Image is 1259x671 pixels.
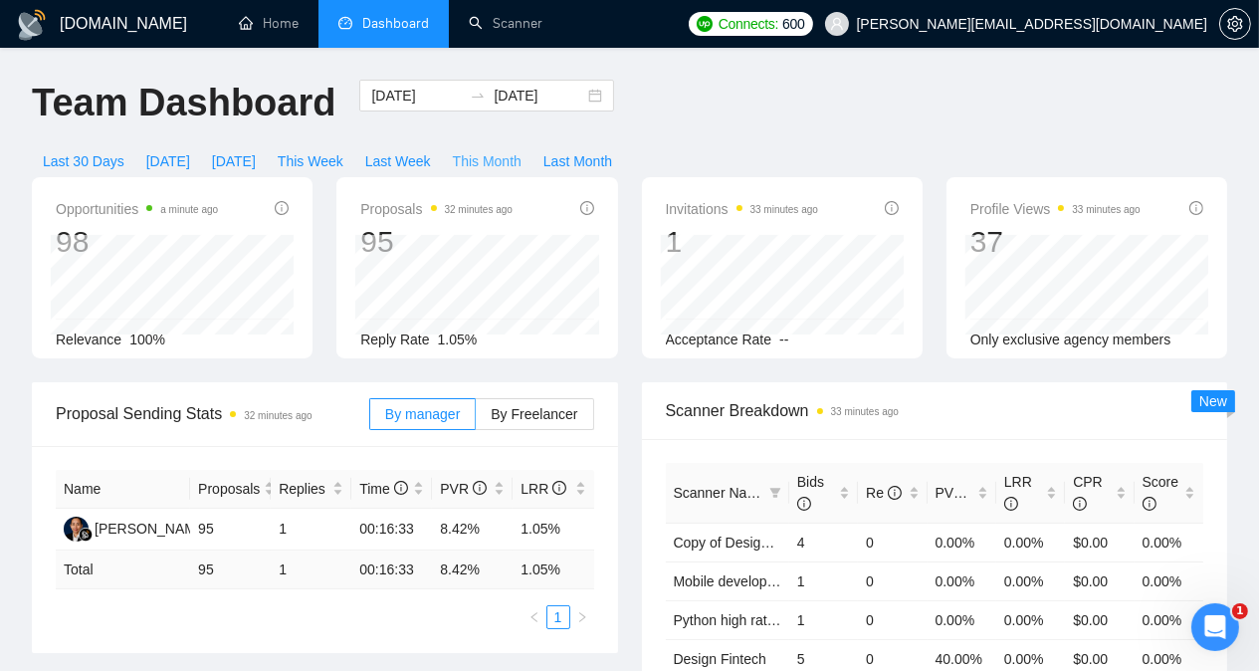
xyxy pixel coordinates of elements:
[1072,204,1140,215] time: 33 minutes ago
[797,497,811,511] span: info-circle
[797,474,824,512] span: Bids
[1004,497,1018,511] span: info-circle
[970,197,1141,221] span: Profile Views
[513,551,593,589] td: 1.05 %
[1065,561,1134,600] td: $0.00
[385,406,460,422] span: By manager
[888,486,902,500] span: info-circle
[190,470,271,509] th: Proposals
[996,523,1065,561] td: 0.00%
[79,528,93,542] img: gigradar-bm.png
[547,606,569,628] a: 1
[666,223,818,261] div: 1
[970,223,1141,261] div: 37
[190,551,271,589] td: 95
[32,145,135,177] button: Last 30 Days
[275,201,289,215] span: info-circle
[996,600,1065,639] td: 0.00%
[190,509,271,551] td: 95
[360,332,429,347] span: Reply Rate
[438,332,478,347] span: 1.05%
[212,150,256,172] span: [DATE]
[360,223,513,261] div: 95
[674,612,782,628] a: Python high rates
[967,486,981,500] span: info-circle
[1135,600,1203,639] td: 0.00%
[1219,8,1251,40] button: setting
[779,332,788,347] span: --
[360,197,513,221] span: Proposals
[362,15,429,32] span: Dashboard
[1189,201,1203,215] span: info-circle
[521,481,566,497] span: LRR
[453,150,522,172] span: This Month
[470,88,486,104] span: swap-right
[674,485,766,501] span: Scanner Name
[201,145,267,177] button: [DATE]
[666,332,772,347] span: Acceptance Rate
[765,478,785,508] span: filter
[440,481,487,497] span: PVR
[239,15,299,32] a: homeHome
[64,517,89,542] img: AD
[1135,561,1203,600] td: 0.00%
[858,600,927,639] td: 0
[365,150,431,172] span: Last Week
[789,561,858,600] td: 1
[543,150,612,172] span: Last Month
[885,201,899,215] span: info-circle
[244,410,312,421] time: 32 minutes ago
[576,611,588,623] span: right
[16,9,48,41] img: logo
[394,481,408,495] span: info-circle
[928,523,996,561] td: 0.00%
[267,145,354,177] button: This Week
[351,509,432,551] td: 00:16:33
[1143,474,1179,512] span: Score
[666,398,1204,423] span: Scanner Breakdown
[866,485,902,501] span: Re
[371,85,462,107] input: Start date
[470,88,486,104] span: to
[56,470,190,509] th: Name
[1199,393,1227,409] span: New
[928,600,996,639] td: 0.00%
[1135,523,1203,561] td: 0.00%
[528,611,540,623] span: left
[64,520,209,536] a: AD[PERSON_NAME]
[445,204,513,215] time: 32 minutes ago
[146,150,190,172] span: [DATE]
[1004,474,1032,512] span: LRR
[858,561,927,600] td: 0
[129,332,165,347] span: 100%
[570,605,594,629] li: Next Page
[351,551,432,589] td: 00:16:33
[279,478,328,500] span: Replies
[43,150,124,172] span: Last 30 Days
[513,509,593,551] td: 1.05%
[135,145,201,177] button: [DATE]
[354,145,442,177] button: Last Week
[1191,603,1239,651] iframe: Intercom live chat
[1143,497,1156,511] span: info-circle
[271,509,351,551] td: 1
[32,80,335,126] h1: Team Dashboard
[56,197,218,221] span: Opportunities
[532,145,623,177] button: Last Month
[523,605,546,629] button: left
[1065,523,1134,561] td: $0.00
[338,16,352,30] span: dashboard
[580,201,594,215] span: info-circle
[491,406,577,422] span: By Freelancer
[666,197,818,221] span: Invitations
[970,332,1171,347] span: Only exclusive agency members
[1219,16,1251,32] a: setting
[782,13,804,35] span: 600
[432,509,513,551] td: 8.42%
[359,481,407,497] span: Time
[789,523,858,561] td: 4
[674,573,934,589] a: Mobile development +Flutter React Native
[936,485,982,501] span: PVR
[432,551,513,589] td: 8.42 %
[56,401,369,426] span: Proposal Sending Stats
